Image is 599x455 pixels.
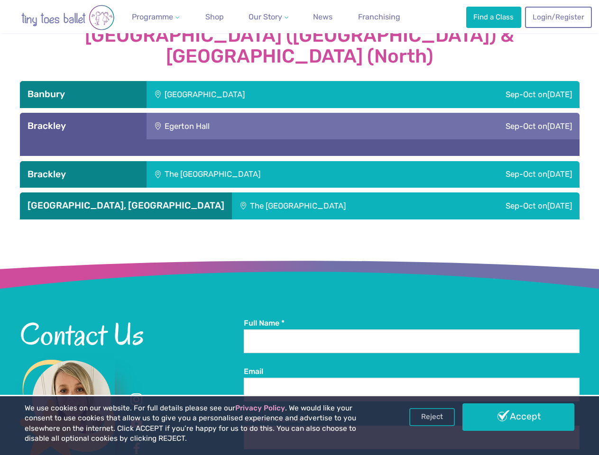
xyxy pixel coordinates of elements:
a: Login/Register [525,7,591,27]
a: News [309,8,336,27]
span: Programme [132,12,173,21]
div: The [GEOGRAPHIC_DATA] [232,192,440,219]
a: Programme [128,8,183,27]
label: Email [244,366,580,377]
div: Egerton Hall [147,113,348,139]
span: [DATE] [547,90,572,99]
h3: Brackley [28,120,139,132]
a: Shop [202,8,228,27]
div: Sep-Oct on [391,81,580,108]
span: Franchising [358,12,400,21]
div: Sep-Oct on [440,192,579,219]
div: Sep-Oct on [405,161,579,188]
h3: [GEOGRAPHIC_DATA], [GEOGRAPHIC_DATA] [28,200,224,211]
span: Shop [205,12,224,21]
div: [GEOGRAPHIC_DATA] [147,81,391,108]
a: Find a Class [466,7,521,27]
a: Instagram [128,391,145,408]
strong: [GEOGRAPHIC_DATA] ([GEOGRAPHIC_DATA]) & [GEOGRAPHIC_DATA] (North) [20,25,580,67]
a: Our Story [245,8,292,27]
p: We use cookies on our website. For full details please see our . We would like your consent to us... [25,403,382,444]
h2: Contact Us [20,318,244,350]
div: The [GEOGRAPHIC_DATA] [147,161,406,188]
label: Full Name * [244,318,580,328]
a: Accept [462,403,574,431]
a: Reject [409,408,455,426]
span: [DATE] [547,121,572,131]
span: News [313,12,332,21]
h3: Banbury [28,89,139,100]
h3: Brackley [28,169,139,180]
img: tiny toes ballet [11,5,125,30]
span: Our Story [249,12,282,21]
a: Privacy Policy [235,404,285,412]
span: [DATE] [547,169,572,179]
span: [DATE] [547,201,572,210]
a: Franchising [354,8,404,27]
div: Sep-Oct on [348,113,579,139]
